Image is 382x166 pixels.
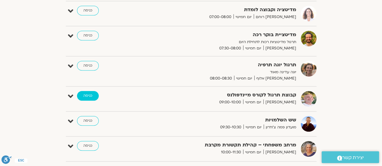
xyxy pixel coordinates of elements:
span: מועדון פמה צ'ודרון [264,124,296,130]
strong: מרחב משפחתי – קהילת תקשורת מקרבת [148,141,296,149]
span: יום חמישי [234,75,254,82]
a: כניסה [77,6,99,15]
span: 07:30-08:00 [217,45,243,52]
span: [PERSON_NAME] אלוף [254,75,296,82]
strong: קבוצת תרגול לקורס מיינדפולנס [148,91,296,99]
span: [PERSON_NAME] [263,99,296,105]
strong: מדיטציית בוקר רכה [148,31,296,39]
span: 07:00-08:00 [207,14,233,20]
a: כניסה [77,61,99,70]
a: כניסה [77,141,99,151]
span: [PERSON_NAME] רוחם [254,14,296,20]
a: יצירת קשר [322,151,379,163]
span: 10:00-11:30 [219,149,243,155]
a: כניסה [77,116,99,126]
span: יום חמישי [243,45,263,52]
span: [PERSON_NAME] [263,45,296,52]
span: [PERSON_NAME] [263,149,296,155]
span: 09:00-10:00 [217,99,243,105]
span: 08:00-08:30 [208,75,234,82]
span: יום חמישי [233,14,254,20]
a: כניסה [77,31,99,40]
strong: תרגול יוגה תרפיה [148,61,296,69]
span: יצירת קשר [342,154,364,162]
strong: שש השלמויות [148,116,296,124]
span: 09:30-10:30 [218,124,243,130]
span: יום חמישי [243,99,263,105]
span: יום חמישי [243,124,264,130]
a: כניסה [77,91,99,101]
span: יום חמישי [243,149,263,155]
strong: מדיטציה וקבוצה לומדת [148,6,296,14]
p: יוגה עדינה מאוד [148,69,296,75]
p: תרגול מדיטציות רכות לתחילת היום [148,39,296,45]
